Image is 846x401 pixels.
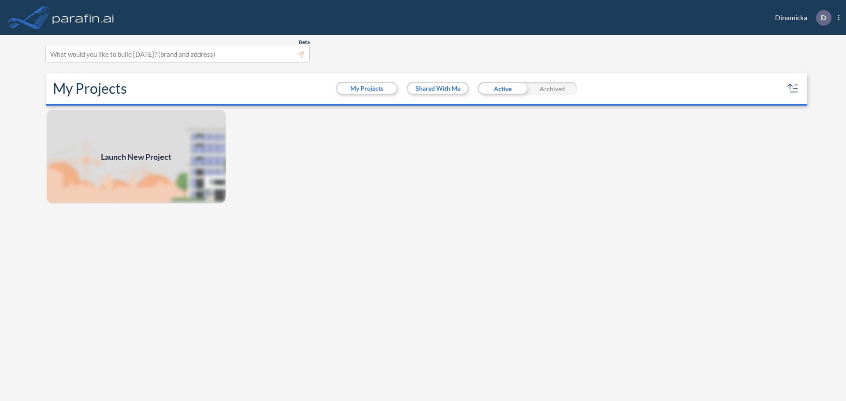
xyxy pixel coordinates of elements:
[337,83,397,94] button: My Projects
[51,9,116,26] img: logo
[408,83,468,94] button: Shared With Me
[762,10,839,26] div: Dinamicka
[101,151,171,163] span: Launch New Project
[53,80,127,97] h2: My Projects
[478,82,527,95] div: Active
[786,81,800,96] button: sort
[821,14,826,22] p: D
[46,109,226,204] img: add
[527,82,577,95] div: Archived
[299,39,310,46] span: Beta
[46,109,226,204] a: Launch New Project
